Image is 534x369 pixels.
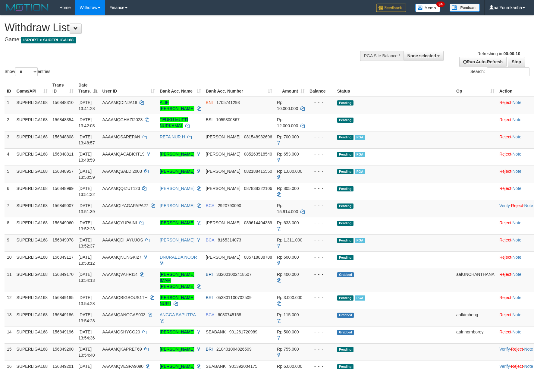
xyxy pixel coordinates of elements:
[52,347,74,352] span: 156849200
[102,330,140,334] span: AAAAMQSHYCO20
[102,364,143,369] span: AAAAMQVESPA9090
[309,346,332,352] div: - - -
[14,251,50,269] td: SUPERLIGA168
[436,2,444,7] span: 34
[102,312,145,317] span: AAAAMQANGGAS003
[52,152,74,156] span: 156848811
[5,343,14,361] td: 15
[277,295,302,300] span: Rp 3.000.000
[5,22,350,34] h1: Withdraw List
[5,97,14,114] td: 1
[524,364,533,369] a: Note
[277,100,298,111] span: Rp 10.000.000
[499,203,510,208] a: Verify
[102,117,143,122] span: AAAAMQGHAZI2023
[404,51,444,61] button: None selected
[102,152,144,156] span: AAAAMQACABICIT19
[102,272,137,277] span: AAAAMQVAHRI14
[309,134,332,140] div: - - -
[277,347,299,352] span: Rp 755.000
[277,152,299,156] span: Rp 653.000
[5,80,14,97] th: ID
[499,220,511,225] a: Reject
[415,4,441,12] img: Button%20Memo.svg
[14,114,50,131] td: SUPERLIGA168
[511,347,523,352] a: Reject
[160,152,194,156] a: [PERSON_NAME]
[216,272,252,277] span: Copy 332001002418507 to clipboard
[277,117,298,128] span: Rp 12.000.000
[477,51,520,56] span: Refreshing in:
[524,203,533,208] a: Note
[337,152,353,157] span: Pending
[14,148,50,166] td: SUPERLIGA168
[499,272,511,277] a: Reject
[160,186,194,191] a: [PERSON_NAME]
[5,217,14,234] td: 8
[52,186,74,191] span: 156848999
[337,295,353,301] span: Pending
[524,347,533,352] a: Note
[102,347,142,352] span: AAAAMQKAPRET69
[5,3,50,12] img: MOTION_logo.png
[277,312,299,317] span: Rp 115.000
[511,364,523,369] a: Reject
[160,330,194,334] a: [PERSON_NAME]
[309,117,332,123] div: - - -
[355,152,365,157] span: Marked by aafheankoy
[206,100,213,105] span: BNI
[14,80,50,97] th: Game/API: activate to sort column ascending
[218,238,241,242] span: Copy 8165314073 to clipboard
[309,312,332,318] div: - - -
[14,200,50,217] td: SUPERLIGA168
[206,134,240,139] span: [PERSON_NAME]
[160,295,194,306] a: [PERSON_NAME] NUR I
[309,203,332,209] div: - - -
[160,220,194,225] a: [PERSON_NAME]
[14,292,50,309] td: SUPERLIGA168
[206,238,214,242] span: BCA
[277,203,298,214] span: Rp 15.914.000
[511,203,523,208] a: Reject
[76,80,100,97] th: Date Trans.: activate to sort column descending
[309,254,332,260] div: - - -
[277,169,302,174] span: Rp 1.000.000
[78,238,95,248] span: [DATE] 13:52:37
[337,272,354,277] span: Grabbed
[277,272,299,277] span: Rp 400.000
[160,347,194,352] a: [PERSON_NAME]
[513,169,522,174] a: Note
[337,221,353,226] span: Pending
[216,295,252,300] span: Copy 053801100702509 to clipboard
[5,326,14,343] td: 14
[454,309,497,326] td: aafkimheng
[216,117,240,122] span: Copy 1055300867 to clipboard
[78,220,95,231] span: [DATE] 13:52:23
[499,347,510,352] a: Verify
[309,168,332,174] div: - - -
[216,347,252,352] span: Copy 210401004826509 to clipboard
[513,330,522,334] a: Note
[337,313,354,318] span: Grabbed
[454,269,497,292] td: aafUNCHANTHANA
[14,131,50,148] td: SUPERLIGA168
[218,203,241,208] span: Copy 2920790090 to clipboard
[14,234,50,251] td: SUPERLIGA168
[513,117,522,122] a: Note
[355,295,365,301] span: Marked by aafsengchandara
[277,255,299,260] span: Rp 600.000
[52,203,74,208] span: 156849007
[206,330,226,334] span: SEABANK
[277,238,302,242] span: Rp 1.311.000
[454,80,497,97] th: Op: activate to sort column ascending
[78,169,95,180] span: [DATE] 13:50:59
[160,255,197,260] a: DNURAEDA NOOR
[206,295,213,300] span: BRI
[206,117,213,122] span: BSI
[160,117,188,128] a: TEUKU MUFTI NURKAMAL
[5,67,50,76] label: Show entries
[309,237,332,243] div: - - -
[337,255,353,260] span: Pending
[5,309,14,326] td: 13
[277,134,299,139] span: Rp 700.000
